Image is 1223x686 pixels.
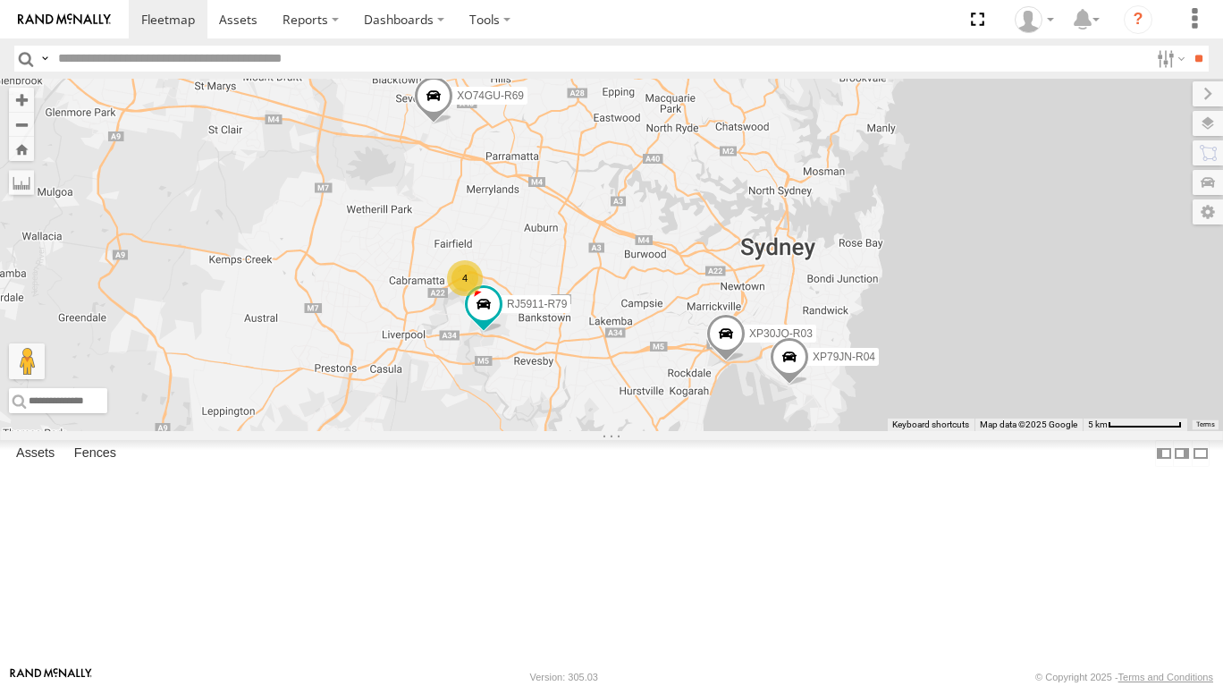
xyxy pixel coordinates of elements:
[457,89,524,102] span: XO74GU-R69
[1192,440,1210,466] label: Hide Summary Table
[9,343,45,379] button: Drag Pegman onto the map to open Street View
[507,298,567,310] span: RJ5911-R79
[1173,440,1191,466] label: Dock Summary Table to the Right
[65,441,125,466] label: Fences
[9,88,34,112] button: Zoom in
[813,351,875,364] span: XP79JN-R04
[1124,5,1152,34] i: ?
[530,672,598,682] div: Version: 305.03
[1196,421,1215,428] a: Terms
[1150,46,1188,72] label: Search Filter Options
[1035,672,1213,682] div: © Copyright 2025 -
[9,112,34,137] button: Zoom out
[1083,419,1187,431] button: Map scale: 5 km per 79 pixels
[1088,419,1108,429] span: 5 km
[1008,6,1060,33] div: Quang MAC
[9,170,34,195] label: Measure
[980,419,1077,429] span: Map data ©2025 Google
[1155,440,1173,466] label: Dock Summary Table to the Left
[749,327,813,340] span: XP30JQ-R03
[447,260,483,296] div: 4
[7,441,63,466] label: Assets
[892,419,969,431] button: Keyboard shortcuts
[1193,199,1223,224] label: Map Settings
[10,668,92,686] a: Visit our Website
[9,137,34,161] button: Zoom Home
[38,46,52,72] label: Search Query
[1118,672,1213,682] a: Terms and Conditions
[18,13,111,26] img: rand-logo.svg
